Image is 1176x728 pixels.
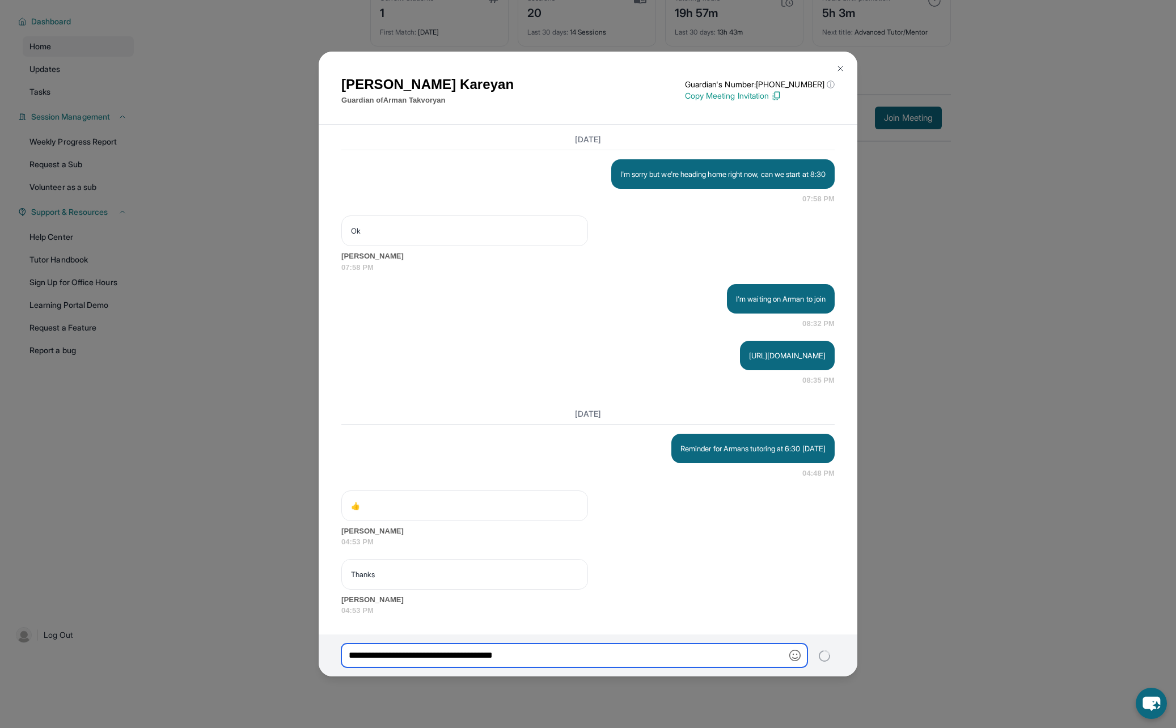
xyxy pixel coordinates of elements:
span: 07:58 PM [802,193,835,205]
span: ⓘ [827,79,835,90]
span: 04:53 PM [341,605,835,616]
img: Copy Icon [771,91,781,101]
p: 👍 [351,500,578,511]
p: Ok [351,225,578,236]
span: 04:48 PM [802,468,835,479]
p: Reminder for Armans tutoring at 6:30 [DATE] [680,443,826,454]
img: Emoji [789,650,801,661]
h3: [DATE] [341,408,835,420]
span: 08:35 PM [802,375,835,386]
button: chat-button [1136,688,1167,719]
h3: [DATE] [341,134,835,145]
p: Copy Meeting Invitation [685,90,835,101]
p: I'm sorry but we're heading home right now, can we start at 8:30 [620,168,826,180]
img: Close Icon [836,64,845,73]
h1: [PERSON_NAME] Kareyan [341,74,514,95]
p: Guardian of Arman Takvoryan [341,95,514,106]
span: 08:32 PM [802,318,835,329]
p: Guardian's Number: [PHONE_NUMBER] [685,79,835,90]
span: [PERSON_NAME] [341,594,835,606]
span: 07:58 PM [341,262,835,273]
span: [PERSON_NAME] [341,251,835,262]
p: I'm waiting on Arman to join [736,293,826,304]
p: [URL][DOMAIN_NAME] [749,350,826,361]
span: 04:53 PM [341,536,835,548]
span: [PERSON_NAME] [341,526,835,537]
p: Thanks [351,569,578,580]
